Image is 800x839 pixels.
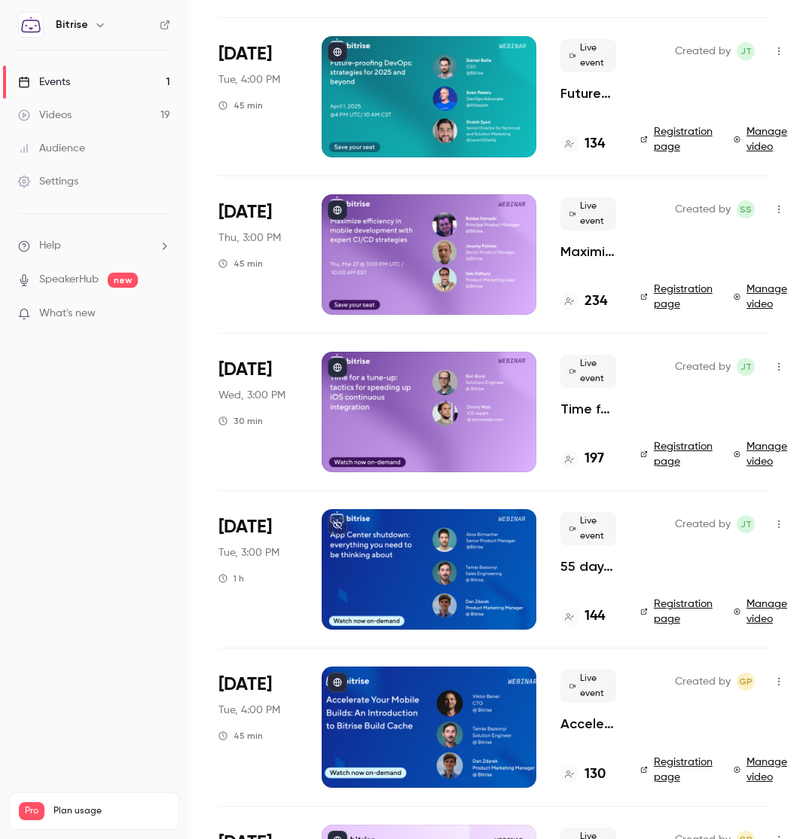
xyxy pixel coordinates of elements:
span: Wed, 3:00 PM [218,388,285,403]
span: Seb Sidbury [737,200,755,218]
a: 197 [560,449,604,469]
span: [DATE] [218,673,272,697]
div: Mar 5 Wed, 3:00 PM (Europe/London) [218,352,298,472]
span: Thu, 3:00 PM [218,230,281,246]
a: Manage video [734,596,791,627]
iframe: Noticeable Trigger [152,307,170,321]
a: SpeakerHub [39,272,99,288]
a: Time for a tune-up: tactics for speeding up iOS continuous integration [560,400,616,418]
div: Dec 3 Tue, 11:00 AM (America/New York) [218,667,298,787]
span: JT [740,42,752,60]
span: Created by [675,200,731,218]
a: 134 [560,134,605,154]
span: JT [740,358,752,376]
span: [DATE] [218,42,272,66]
div: Audience [18,141,85,156]
span: Created by [675,358,731,376]
a: 144 [560,606,605,627]
div: 45 min [218,99,263,111]
a: Registration page [640,596,716,627]
h4: 197 [585,449,604,469]
div: Videos [18,108,72,123]
span: Created by [675,42,731,60]
a: Manage video [734,124,791,154]
a: 130 [560,764,606,785]
a: Future-proofing DevOps: strategies for 2025 and beyond [560,84,616,102]
li: help-dropdown-opener [18,238,170,254]
div: Apr 1 Tue, 4:00 PM (Europe/London) [218,36,298,157]
span: [DATE] [218,200,272,224]
img: Bitrise [19,13,43,37]
a: Registration page [640,755,716,785]
h6: Bitrise [56,17,88,32]
span: Pro [19,802,44,820]
span: Live event [560,197,616,230]
div: 30 min [218,415,263,427]
span: Live event [560,670,616,703]
div: Mar 27 Thu, 3:00 PM (Europe/London) [218,194,298,315]
span: Jess Thompson [737,358,755,376]
div: 45 min [218,730,263,742]
div: Settings [18,174,78,189]
a: Registration page [640,439,716,469]
a: Accelerate Your Mobile Builds: An Introduction to Bitrise Build Cache [560,715,616,733]
span: SS [740,200,752,218]
div: Events [18,75,70,90]
div: 1 h [218,572,244,584]
a: Manage video [734,282,791,312]
span: Live event [560,355,616,388]
span: What's new [39,306,96,322]
span: Tue, 3:00 PM [218,545,279,560]
div: Feb 4 Tue, 3:00 PM (Europe/London) [218,509,298,630]
span: Jess Thompson [737,42,755,60]
h4: 144 [585,606,605,627]
span: Created by [675,673,731,691]
span: JT [740,515,752,533]
a: Registration page [640,124,716,154]
a: 55 days to App Center shutdown: everything you need to be thinking about [560,557,616,575]
a: 234 [560,291,607,312]
span: new [108,273,138,288]
div: 45 min [218,258,263,270]
a: Manage video [734,439,791,469]
h4: 134 [585,134,605,154]
span: Live event [560,39,616,72]
h4: 234 [585,291,607,312]
a: Maximize efficiency in mobile development with expert CI/CD strategies [560,243,616,261]
span: [DATE] [218,515,272,539]
span: Gianna Papagni [737,673,755,691]
span: [DATE] [218,358,272,382]
span: GP [739,673,753,691]
a: Manage video [734,755,791,785]
span: Tue, 4:00 PM [218,703,280,718]
span: Created by [675,515,731,533]
span: Help [39,238,61,254]
span: Tue, 4:00 PM [218,72,280,87]
span: Jess Thompson [737,515,755,533]
h4: 130 [585,764,606,785]
span: Live event [560,512,616,545]
span: Plan usage [53,805,169,817]
a: Registration page [640,282,716,312]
